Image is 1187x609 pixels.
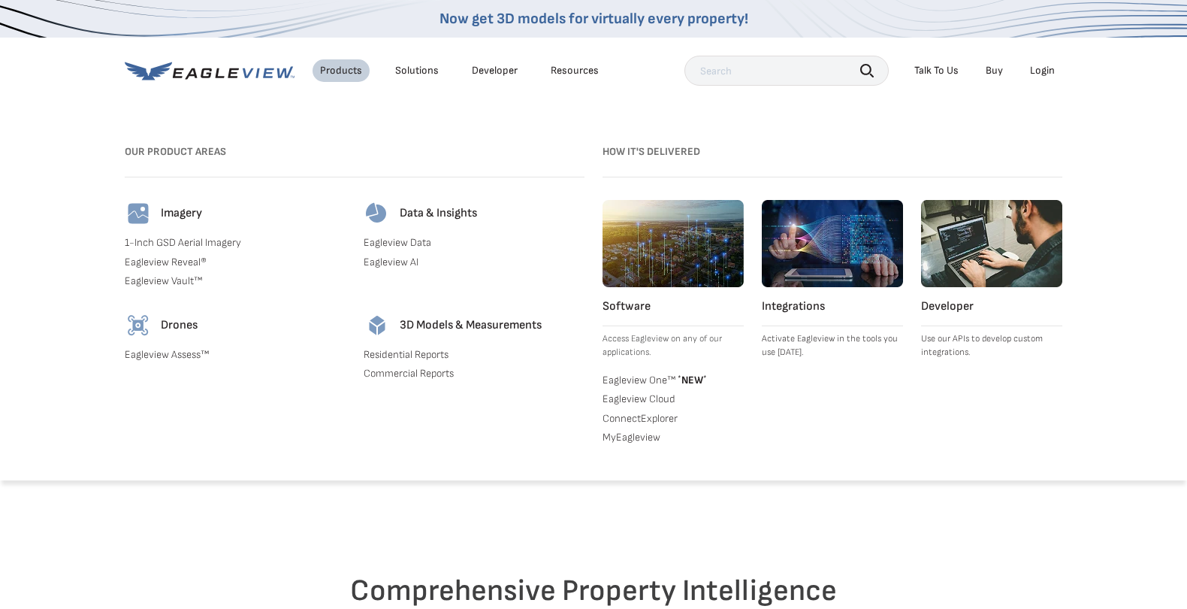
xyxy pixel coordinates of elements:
a: Eagleview Reveal® [125,256,346,269]
h4: Drones [161,318,198,333]
div: Talk To Us [914,64,959,77]
a: Developer Use our APIs to develop custom integrations. [921,200,1062,359]
a: Eagleview Assess™ [125,348,346,362]
input: Search [684,56,889,86]
h4: Imagery [161,206,202,221]
img: developer.webp [921,200,1062,287]
p: Use our APIs to develop custom integrations. [921,332,1062,359]
img: imagery-icon.svg [125,200,152,227]
div: Login [1030,64,1055,77]
h4: Data & Insights [400,206,477,221]
h4: Software [603,299,744,314]
h2: Comprehensive Property Intelligence [154,573,1033,609]
div: Resources [551,64,599,77]
h4: 3D Models & Measurements [400,318,542,333]
img: integrations.webp [762,200,903,287]
a: Eagleview Vault™ [125,274,346,288]
img: data-icon.svg [364,200,391,227]
p: Access Eagleview on any of our applications. [603,332,744,359]
h4: Integrations [762,299,903,314]
div: Solutions [395,64,439,77]
a: Integrations Activate Eagleview in the tools you use [DATE]. [762,200,903,359]
a: Eagleview AI [364,256,584,269]
a: Eagleview One™ *NEW* [603,371,744,386]
h4: Developer [921,299,1062,314]
a: Now get 3D models for virtually every property! [439,10,748,28]
a: 1-Inch GSD Aerial Imagery [125,236,346,250]
span: NEW [675,374,707,386]
a: Eagleview Cloud [603,392,744,406]
h3: How it's Delivered [603,140,1062,164]
img: drones-icon.svg [125,312,152,339]
a: Buy [986,64,1003,77]
div: Products [320,64,362,77]
img: 3d-models-icon.svg [364,312,391,339]
a: Eagleview Data [364,236,584,250]
a: ConnectExplorer [603,412,744,426]
h3: Our Product Areas [125,140,584,164]
img: software.webp [603,200,744,287]
a: Commercial Reports [364,367,584,380]
a: Residential Reports [364,348,584,362]
a: Developer [472,64,518,77]
a: MyEagleview [603,431,744,444]
p: Activate Eagleview in the tools you use [DATE]. [762,332,903,359]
